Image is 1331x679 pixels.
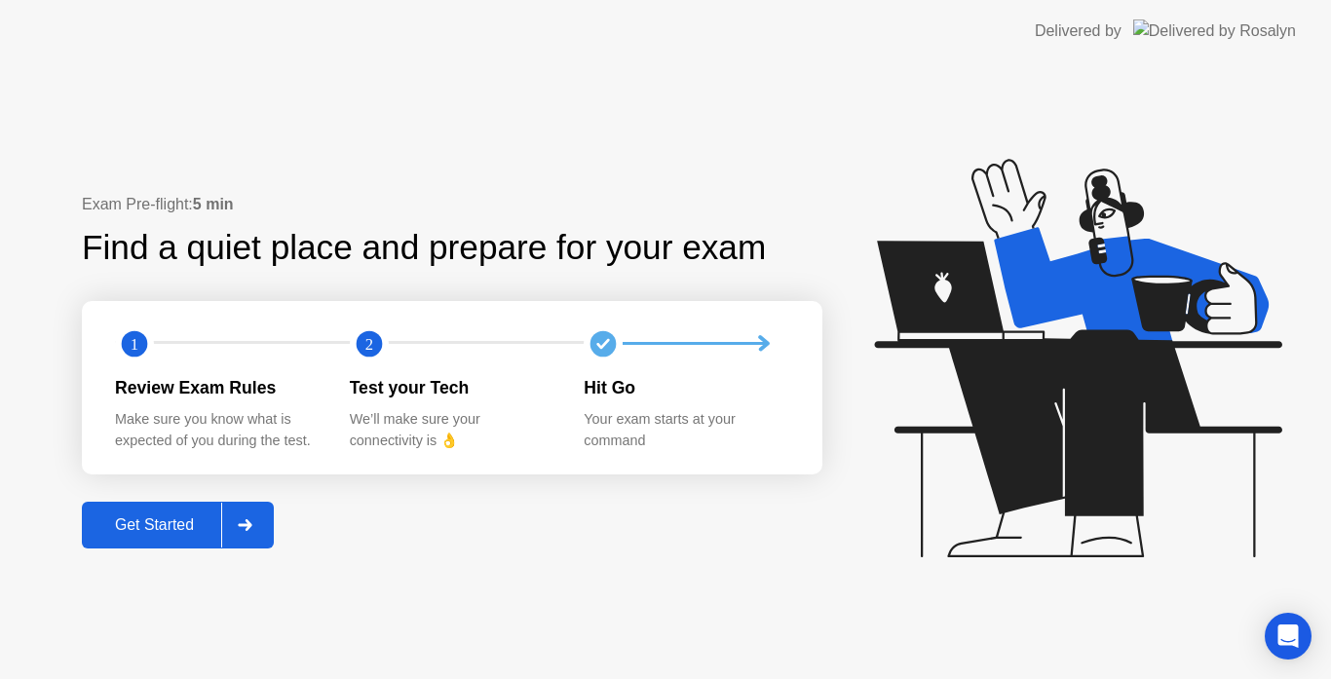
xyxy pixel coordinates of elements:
[1035,19,1122,43] div: Delivered by
[584,375,787,400] div: Hit Go
[584,409,787,451] div: Your exam starts at your command
[115,375,319,400] div: Review Exam Rules
[193,196,234,212] b: 5 min
[131,334,138,353] text: 1
[365,334,373,353] text: 2
[1265,613,1312,660] div: Open Intercom Messenger
[82,502,274,548] button: Get Started
[350,375,553,400] div: Test your Tech
[350,409,553,451] div: We’ll make sure your connectivity is 👌
[115,409,319,451] div: Make sure you know what is expected of you during the test.
[82,193,822,216] div: Exam Pre-flight:
[88,516,221,534] div: Get Started
[1133,19,1296,42] img: Delivered by Rosalyn
[82,222,769,274] div: Find a quiet place and prepare for your exam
